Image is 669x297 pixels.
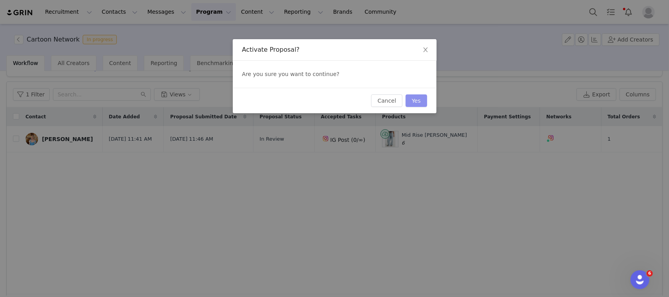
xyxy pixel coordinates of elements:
[371,94,402,107] button: Cancel
[647,270,653,277] span: 6
[406,94,427,107] button: Yes
[415,39,437,61] button: Close
[422,47,429,53] i: icon: close
[242,45,427,54] div: Activate Proposal?
[631,270,649,289] iframe: Intercom live chat
[233,61,437,88] div: Are you sure you want to continue?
